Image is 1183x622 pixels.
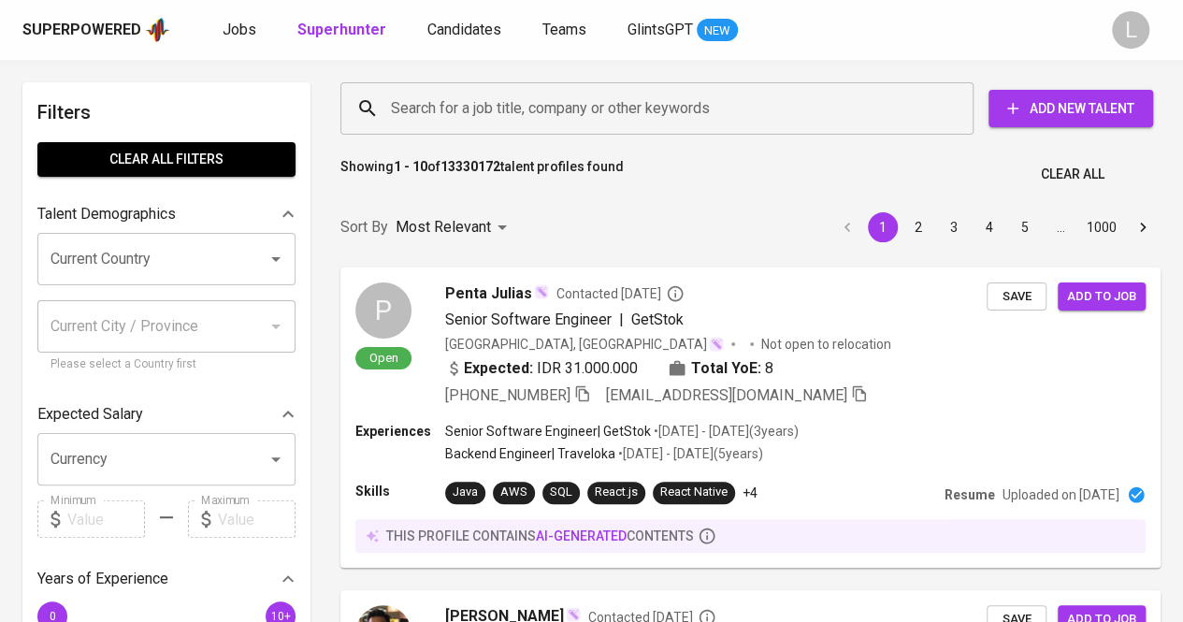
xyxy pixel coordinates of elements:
p: Most Relevant [396,216,491,239]
span: Add to job [1067,286,1136,308]
b: 1 - 10 [394,159,427,174]
span: Contacted [DATE] [556,284,685,303]
button: Save [987,282,1046,311]
p: Uploaded on [DATE] [1003,485,1119,504]
p: Skills [355,482,445,500]
span: [PHONE_NUMBER] [445,386,570,404]
div: … [1046,218,1075,237]
p: +4 [743,484,757,502]
div: AWS [500,484,527,501]
p: Please select a Country first [50,355,282,374]
p: Showing of talent profiles found [340,157,624,192]
span: GetStok [631,311,684,328]
p: Expected Salary [37,403,143,426]
span: Clear All filters [52,148,281,171]
div: Expected Salary [37,396,296,433]
nav: pagination navigation [830,212,1161,242]
div: Java [453,484,478,501]
p: • [DATE] - [DATE] ( 3 years ) [651,422,799,441]
input: Value [218,500,296,538]
p: Senior Software Engineer | GetStok [445,422,651,441]
button: Go to page 5 [1010,212,1040,242]
span: Clear All [1041,163,1104,186]
p: Resume [945,485,995,504]
a: Teams [542,19,590,42]
div: Most Relevant [396,210,513,245]
button: Open [263,246,289,272]
span: Jobs [223,21,256,38]
img: app logo [145,16,170,44]
span: Save [996,286,1037,308]
a: Jobs [223,19,260,42]
div: Superpowered [22,20,141,41]
p: • [DATE] - [DATE] ( 5 years ) [615,444,763,463]
p: this profile contains contents [386,527,694,545]
span: Teams [542,21,586,38]
img: magic_wand.svg [534,284,549,299]
span: Senior Software Engineer [445,311,612,328]
div: [GEOGRAPHIC_DATA], [GEOGRAPHIC_DATA] [445,335,724,354]
a: Candidates [427,19,505,42]
div: P [355,282,411,339]
button: Open [263,446,289,472]
a: POpenPenta JuliasContacted [DATE]Senior Software Engineer|GetStok[GEOGRAPHIC_DATA], [GEOGRAPHIC_D... [340,268,1161,568]
button: Go to page 1000 [1081,212,1122,242]
p: Sort By [340,216,388,239]
input: Value [67,500,145,538]
p: Experiences [355,422,445,441]
span: Penta Julias [445,282,532,305]
img: magic_wand.svg [566,607,581,622]
span: GlintsGPT [628,21,693,38]
b: Superhunter [297,21,386,38]
a: Superpoweredapp logo [22,16,170,44]
a: Superhunter [297,19,390,42]
span: AI-generated [536,528,627,543]
span: [EMAIL_ADDRESS][DOMAIN_NAME] [606,386,847,404]
span: NEW [697,22,738,40]
div: Talent Demographics [37,195,296,233]
button: Clear All filters [37,142,296,177]
span: Open [362,350,406,366]
b: 13330172 [440,159,500,174]
p: Not open to relocation [761,335,891,354]
span: Candidates [427,21,501,38]
p: Backend Engineer | Traveloka [445,444,615,463]
button: Add to job [1058,282,1146,311]
p: Talent Demographics [37,203,176,225]
button: Go to page 3 [939,212,969,242]
span: 8 [765,357,773,380]
h6: Filters [37,97,296,127]
span: | [619,309,624,331]
a: GlintsGPT NEW [628,19,738,42]
div: React Native [660,484,728,501]
button: Go to next page [1128,212,1158,242]
div: React.js [595,484,638,501]
button: Add New Talent [988,90,1153,127]
div: IDR 31.000.000 [445,357,638,380]
span: Add New Talent [1003,97,1138,121]
div: Years of Experience [37,560,296,598]
button: Go to page 2 [903,212,933,242]
button: Clear All [1033,157,1112,192]
img: magic_wand.svg [709,337,724,352]
button: page 1 [868,212,898,242]
b: Total YoE: [691,357,761,380]
div: SQL [550,484,572,501]
p: Years of Experience [37,568,168,590]
div: L [1112,11,1149,49]
b: Expected: [464,357,533,380]
svg: By Batam recruiter [666,284,685,303]
button: Go to page 4 [974,212,1004,242]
